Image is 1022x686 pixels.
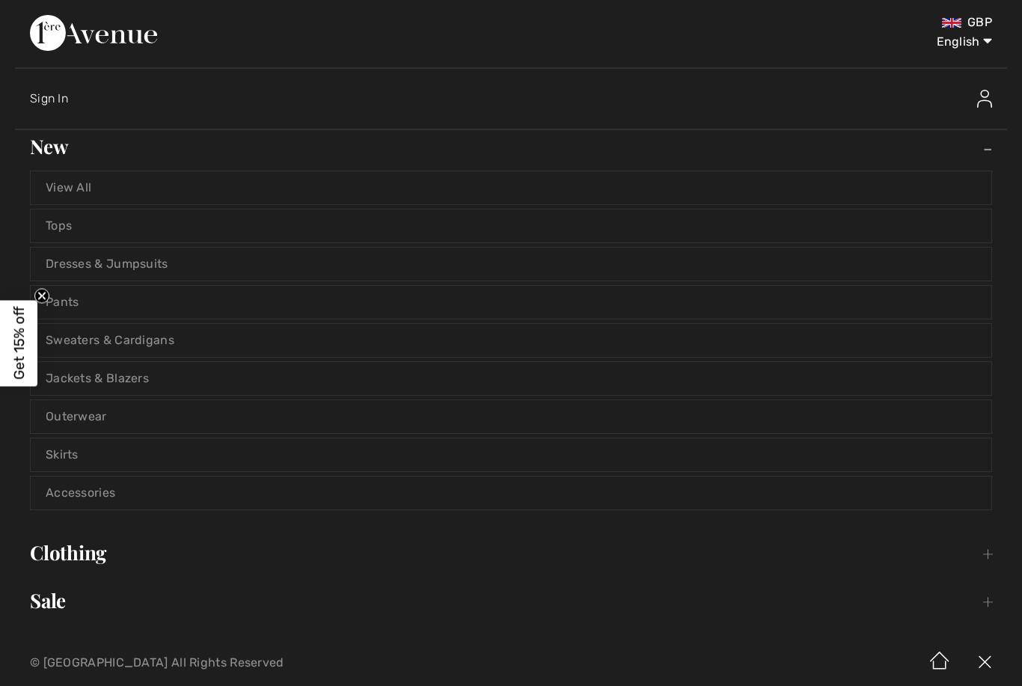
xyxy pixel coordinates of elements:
a: New [15,130,1007,163]
a: Skirts [31,438,991,471]
a: Accessories [31,477,991,509]
a: Sale [15,584,1007,617]
a: Dresses & Jumpsuits [31,248,991,281]
div: GBP [600,15,992,30]
a: Outerwear [31,400,991,433]
a: Pants [31,286,991,319]
button: Close teaser [34,288,49,303]
a: View All [31,171,991,204]
a: Tops [31,209,991,242]
a: Clothing [15,536,1007,569]
a: Jackets & Blazers [31,362,991,395]
img: X [962,640,1007,686]
img: Home [917,640,962,686]
img: Sign In [977,90,992,108]
img: 1ère Avenue [30,15,157,51]
span: Get 15% off [10,307,28,380]
span: Chat [35,10,66,24]
span: Sign In [30,91,68,105]
a: Sweaters & Cardigans [31,324,991,357]
p: © [GEOGRAPHIC_DATA] All Rights Reserved [30,658,600,668]
a: Brands [15,632,1007,665]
